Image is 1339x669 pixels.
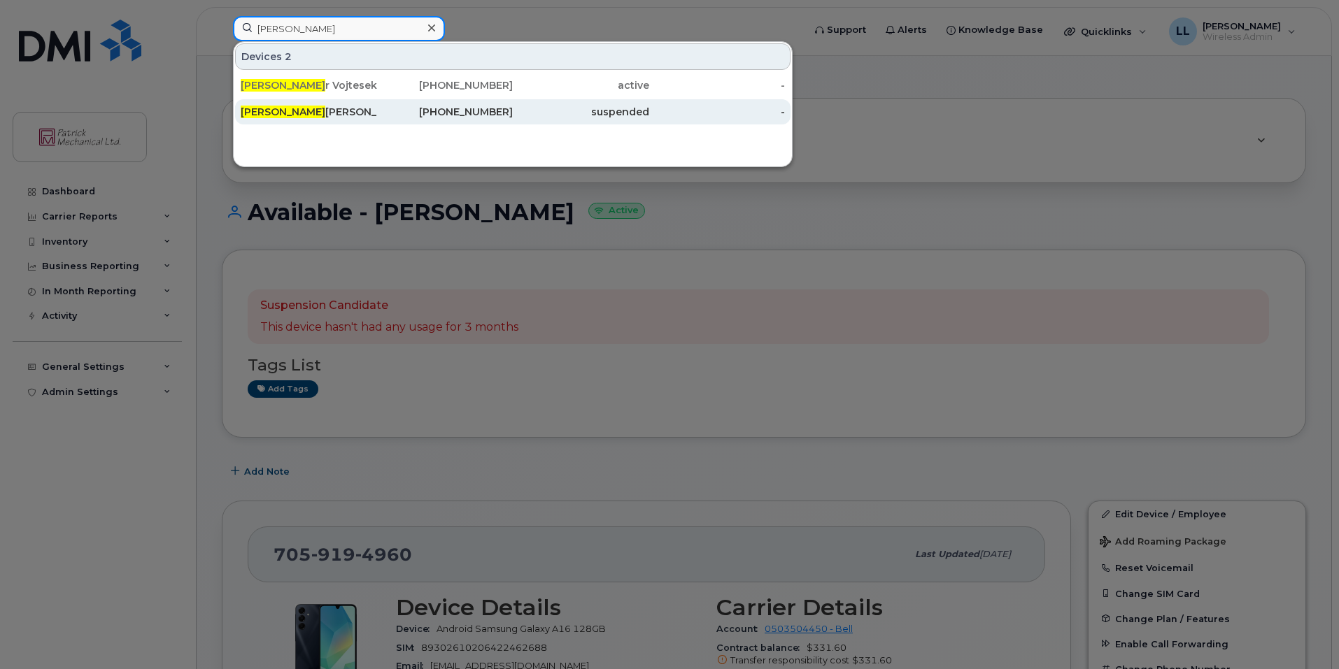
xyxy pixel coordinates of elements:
div: [PERSON_NAME] [241,105,377,119]
a: [PERSON_NAME][PERSON_NAME][PHONE_NUMBER]suspended- [235,99,791,124]
div: [PHONE_NUMBER] [377,78,513,92]
span: [PERSON_NAME] [241,79,325,92]
span: 2 [285,50,292,64]
div: active [513,78,649,92]
div: - [649,78,786,92]
div: Devices [235,43,791,70]
a: [PERSON_NAME]r Vojtesek[PHONE_NUMBER]active- [235,73,791,98]
div: [PHONE_NUMBER] [377,105,513,119]
div: suspended [513,105,649,119]
span: [PERSON_NAME] [241,106,325,118]
div: - [649,105,786,119]
div: r Vojtesek [241,78,377,92]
